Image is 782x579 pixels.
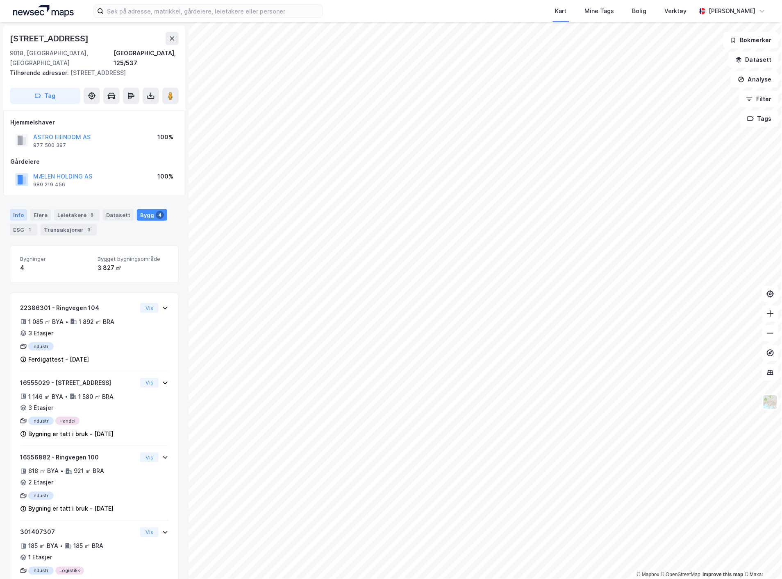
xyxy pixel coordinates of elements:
div: • [60,543,63,550]
button: Tag [10,88,80,104]
span: Bygget bygningsområde [98,256,168,262]
img: Z [763,394,778,410]
div: 818 ㎡ BYA [28,466,59,476]
img: logo.a4113a55bc3d86da70a041830d287a7e.svg [13,5,74,17]
div: 3 Etasjer [28,403,53,413]
div: 1 Etasjer [28,553,52,563]
div: [STREET_ADDRESS] [10,32,90,45]
div: 3 827 ㎡ [98,263,168,273]
div: Bolig [632,6,647,16]
a: OpenStreetMap [661,572,701,578]
div: Transaksjoner [41,224,97,235]
div: 1 [26,226,34,234]
div: Ferdigattest - [DATE] [28,355,89,364]
div: Bygning er tatt i bruk - [DATE] [28,429,114,439]
button: Vis [140,303,159,313]
div: 22386301 - Ringvegen 104 [20,303,137,313]
div: Leietakere [54,209,100,221]
div: • [65,319,68,325]
div: • [65,393,68,400]
div: 16555029 - [STREET_ADDRESS] [20,378,137,388]
div: 9018, [GEOGRAPHIC_DATA], [GEOGRAPHIC_DATA] [10,48,114,68]
div: [PERSON_NAME] [709,6,756,16]
div: [STREET_ADDRESS] [10,68,172,78]
div: 1 085 ㎡ BYA [28,317,64,327]
div: Kart [555,6,567,16]
div: 989 219 456 [33,181,65,188]
button: Datasett [729,52,779,68]
button: Analyse [731,71,779,88]
div: 1 146 ㎡ BYA [28,392,63,402]
div: Kontrollprogram for chat [741,540,782,579]
a: Improve this map [703,572,743,578]
div: 4 [156,211,164,219]
div: 100% [157,132,173,142]
div: 185 ㎡ BYA [28,541,58,551]
div: 1 580 ㎡ BRA [78,392,114,402]
div: 977 500 397 [33,142,66,149]
button: Filter [739,91,779,107]
div: 8 [88,211,96,219]
div: Bygg [137,209,167,221]
div: • [60,468,64,475]
div: Hjemmelshaver [10,118,178,127]
div: 3 Etasjer [28,328,53,338]
button: Tags [741,111,779,127]
div: Eiere [30,209,51,221]
button: Vis [140,378,159,388]
iframe: Chat Widget [741,540,782,579]
div: 100% [157,172,173,181]
div: Datasett [103,209,134,221]
div: 921 ㎡ BRA [74,466,104,476]
button: Bokmerker [723,32,779,48]
div: ESG [10,224,37,235]
a: Mapbox [637,572,659,578]
input: Søk på adresse, matrikkel, gårdeiere, leietakere eller personer [104,5,323,17]
button: Vis [140,527,159,537]
div: 3 [85,226,93,234]
div: 185 ㎡ BRA [73,541,103,551]
span: Bygninger [20,256,91,262]
div: 1 892 ㎡ BRA [79,317,114,327]
div: Gårdeiere [10,157,178,167]
div: Verktøy [665,6,687,16]
div: 4 [20,263,91,273]
div: 16556882 - Ringvegen 100 [20,452,137,462]
div: 2 Etasjer [28,478,53,488]
span: Tilhørende adresser: [10,69,70,76]
div: Info [10,209,27,221]
button: Vis [140,452,159,462]
div: 301407307 [20,527,137,537]
div: Mine Tags [585,6,614,16]
div: [GEOGRAPHIC_DATA], 125/537 [114,48,179,68]
div: Bygning er tatt i bruk - [DATE] [28,504,114,514]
